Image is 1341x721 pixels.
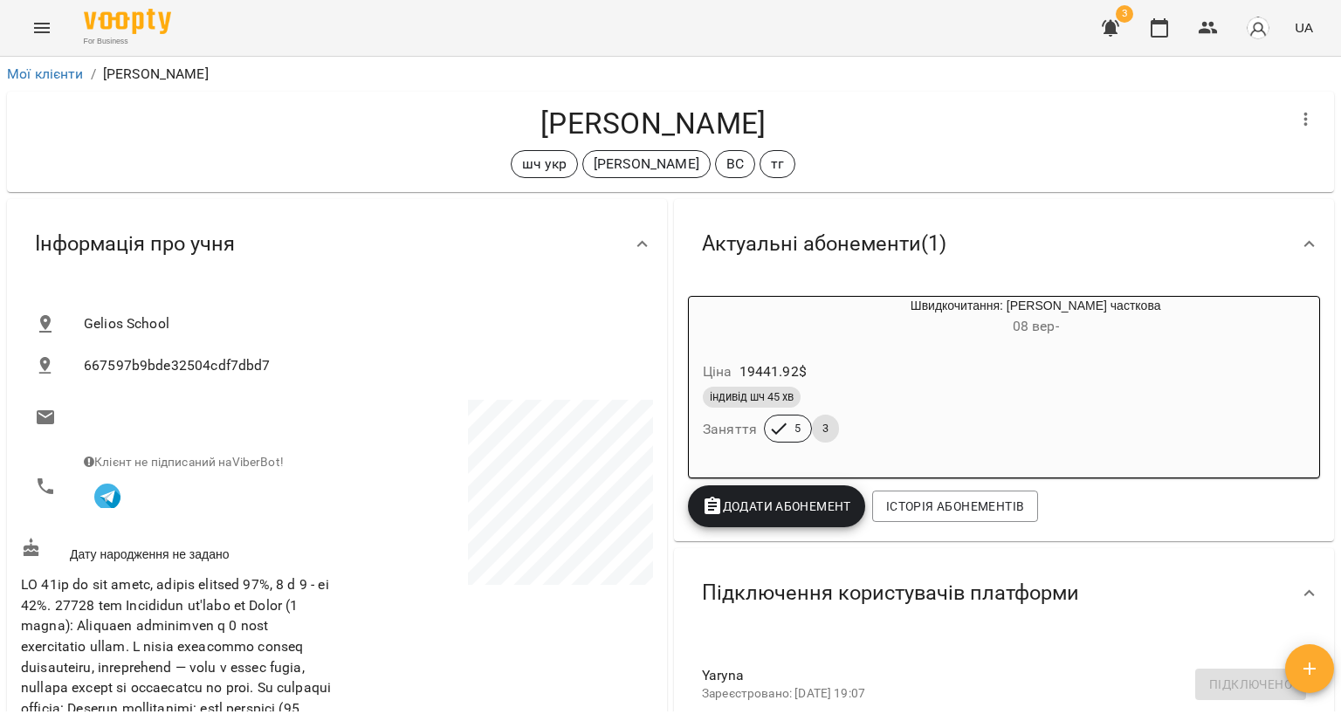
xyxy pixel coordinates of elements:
span: 08 вер - [1013,318,1059,334]
nav: breadcrumb [7,64,1334,85]
button: Клієнт підписаний на VooptyBot [84,471,131,518]
button: Історія абонементів [872,491,1038,522]
p: [PERSON_NAME] [103,64,209,85]
div: ВС [715,150,755,178]
p: 19441.92 $ [739,361,807,382]
span: For Business [84,36,171,47]
span: Актуальні абонементи ( 1 ) [702,230,946,257]
p: [PERSON_NAME] [594,154,699,175]
img: avatar_s.png [1246,16,1270,40]
img: Telegram [94,484,120,510]
div: Актуальні абонементи(1) [674,199,1334,289]
button: Menu [21,7,63,49]
p: тг [771,154,784,175]
span: Інформація про учня [35,230,235,257]
button: Швидкочитання: [PERSON_NAME] часткова08 вер- Ціна19441.92$індивід шч 45 хвЗаняття53 [689,297,1298,463]
div: Швидкочитання: [PERSON_NAME] часткова [773,297,1298,339]
span: Підключення користувачів платформи [702,580,1079,607]
p: шч укр [522,154,567,175]
li: / [91,64,96,85]
div: Підключення користувачів платформи [674,548,1334,638]
span: 3 [1116,5,1133,23]
p: Зареєстровано: [DATE] 19:07 [702,685,1278,703]
div: [PERSON_NAME] [582,150,711,178]
a: Мої клієнти [7,65,84,82]
img: Voopty Logo [84,9,171,34]
button: Додати Абонемент [688,485,865,527]
span: Історія абонементів [886,496,1024,517]
div: Дату народження не задано [17,534,337,566]
span: Додати Абонемент [702,496,851,517]
span: UA [1295,18,1313,37]
span: 3 [812,421,839,436]
span: Gelios School [84,313,639,334]
div: шч укр [511,150,578,178]
div: тг [760,150,795,178]
div: Інформація про учня [7,199,667,289]
span: 667597b9bde32504cdf7dbd7 [84,355,639,376]
span: Yaryna [702,665,1278,686]
span: індивід шч 45 хв [703,389,801,405]
h6: Заняття [703,417,757,442]
h6: Ціна [703,360,732,384]
p: ВС [726,154,744,175]
span: Клієнт не підписаний на ViberBot! [84,455,284,469]
h4: [PERSON_NAME] [21,106,1285,141]
span: 5 [784,421,811,436]
button: UA [1288,11,1320,44]
div: Швидкочитання: Індив часткова [689,297,773,339]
